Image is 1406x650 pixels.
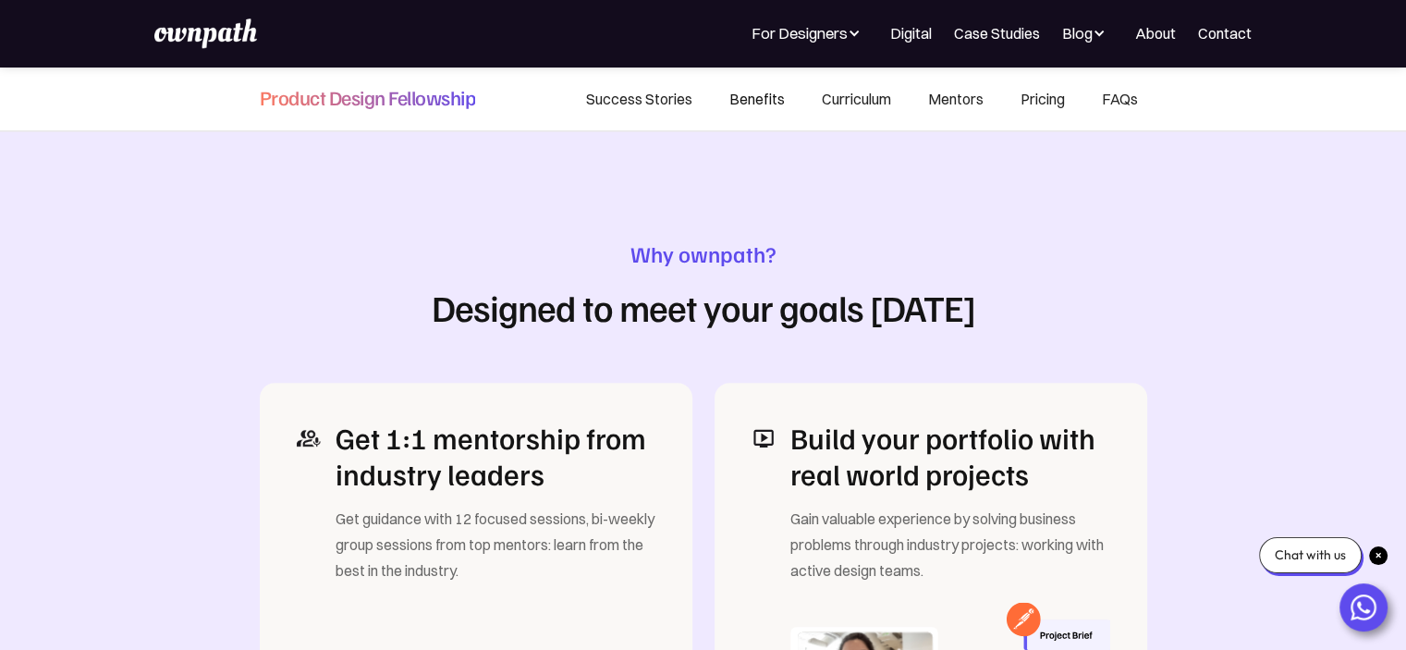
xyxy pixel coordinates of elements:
a: Success Stories [568,67,711,130]
h3: Why ownpath? [260,239,1147,268]
h2: Build your portfolio with real world projects [790,420,1110,491]
a: Mentors [910,67,1002,130]
a: Curriculum [803,67,910,130]
a: Benefits [711,67,803,130]
a: Product Design Fellowship [260,67,476,125]
h2: Get 1:1 mentorship from industry leaders [336,420,655,491]
a: Contact [1198,22,1252,44]
a: FAQs [1083,67,1147,130]
h4: Product Design Fellowship [260,84,476,110]
div: Get guidance with 12 focused sessions, bi-weekly group sessions from top mentors: learn from the ... [336,506,655,583]
a: Pricing [1002,67,1083,130]
div: For Designers [752,22,868,44]
a: About [1135,22,1176,44]
div: Blog [1062,22,1093,44]
div: Gain valuable experience by solving business problems through industry projects: working with act... [790,506,1110,583]
h1: Designed to meet your goals [DATE] [260,287,1147,327]
div: Blog [1062,22,1113,44]
a: Digital [890,22,932,44]
div: For Designers [752,22,848,44]
a: Case Studies [954,22,1040,44]
div: Chat with us [1259,537,1362,573]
